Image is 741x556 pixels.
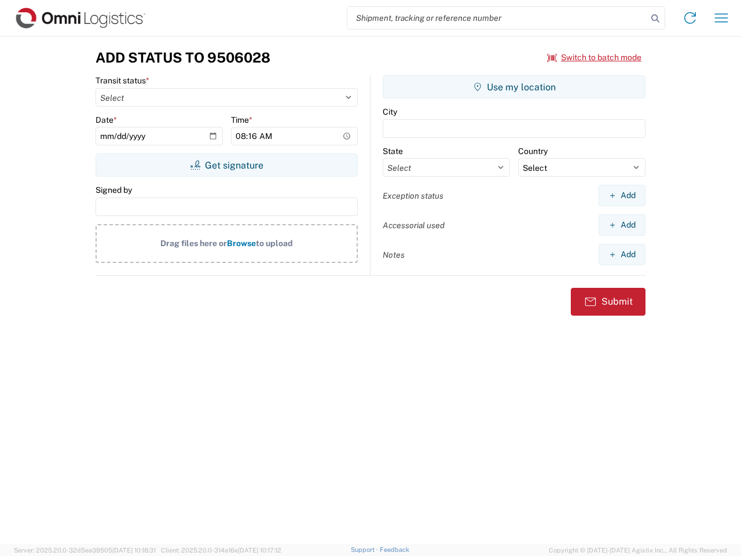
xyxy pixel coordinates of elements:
[96,49,270,66] h3: Add Status to 9506028
[571,288,645,316] button: Submit
[238,547,281,554] span: [DATE] 10:17:12
[14,547,156,554] span: Server: 2025.20.0-32d5ea39505
[599,244,645,265] button: Add
[96,185,132,195] label: Signed by
[383,146,403,156] label: State
[599,185,645,206] button: Add
[518,146,548,156] label: Country
[549,545,727,555] span: Copyright © [DATE]-[DATE] Agistix Inc., All Rights Reserved
[383,191,443,201] label: Exception status
[161,547,281,554] span: Client: 2025.20.0-314a16e
[383,75,645,98] button: Use my location
[383,220,445,231] label: Accessorial used
[256,239,293,248] span: to upload
[351,546,380,553] a: Support
[599,214,645,236] button: Add
[380,546,409,553] a: Feedback
[383,250,405,260] label: Notes
[547,48,641,67] button: Switch to batch mode
[96,75,149,86] label: Transit status
[383,107,397,117] label: City
[96,115,117,125] label: Date
[96,153,358,177] button: Get signature
[227,239,256,248] span: Browse
[112,547,156,554] span: [DATE] 10:18:31
[160,239,227,248] span: Drag files here or
[231,115,252,125] label: Time
[347,7,647,29] input: Shipment, tracking or reference number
